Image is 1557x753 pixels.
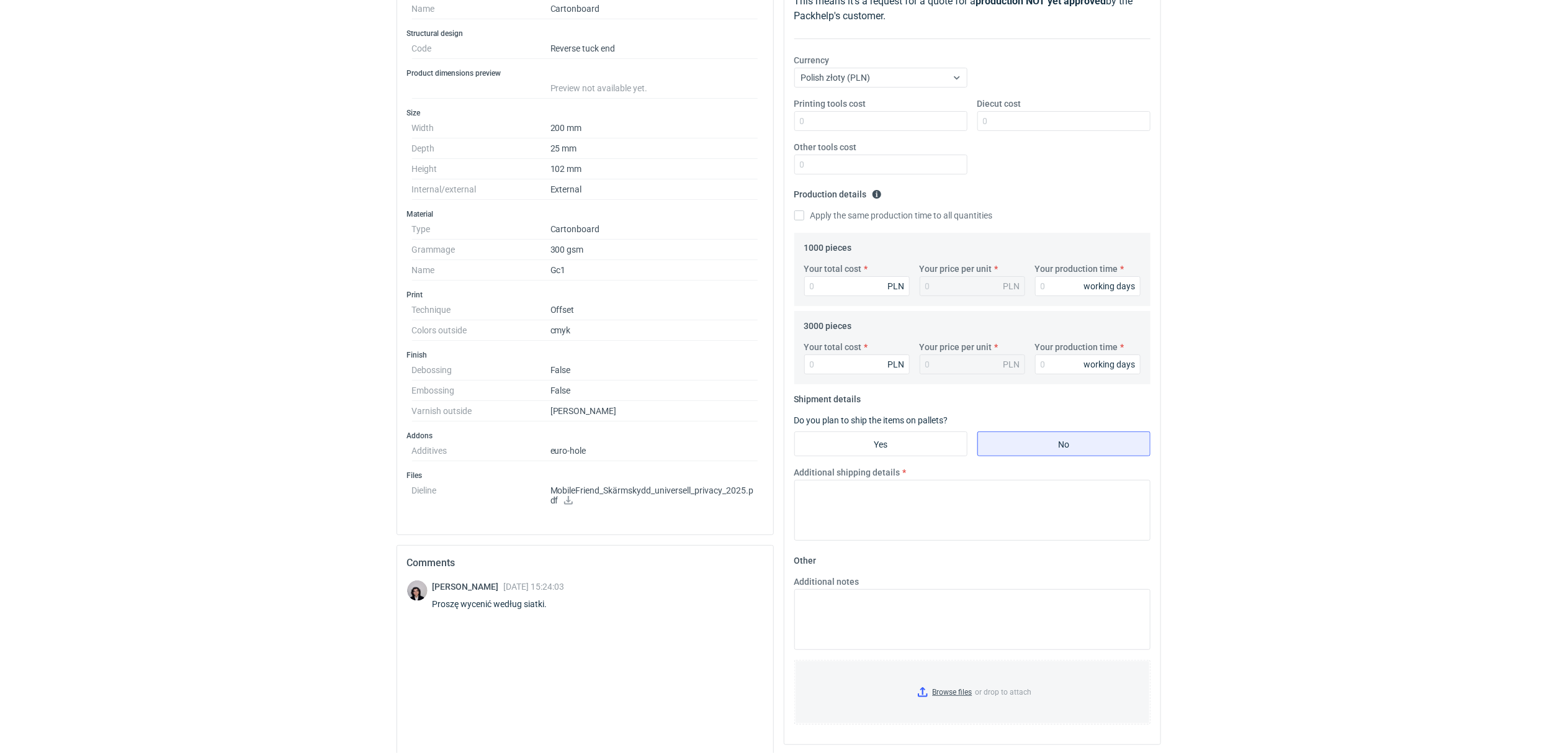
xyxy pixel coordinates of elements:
dd: 102 mm [550,159,758,179]
div: PLN [888,280,905,292]
h3: Structural design [407,29,763,38]
img: Sebastian Markut [407,580,428,601]
legend: 3000 pieces [804,316,852,331]
input: 0 [794,155,967,174]
h3: Files [407,471,763,480]
dd: Gc1 [550,260,758,281]
input: 0 [977,111,1151,131]
h3: Size [407,108,763,118]
dd: 300 gsm [550,240,758,260]
label: No [977,431,1151,456]
h3: Product dimensions preview [407,68,763,78]
label: Your price per unit [920,263,992,275]
span: Polish złoty (PLN) [801,73,871,83]
h3: Finish [407,350,763,360]
dd: External [550,179,758,200]
dd: False [550,360,758,381]
input: 0 [804,354,910,374]
dt: Additives [412,441,550,461]
span: Preview not available yet. [550,83,648,93]
label: Other tools cost [794,141,857,153]
dt: Name [412,260,550,281]
h3: Addons [407,431,763,441]
div: Proszę wycenić według siatki. [433,598,565,610]
dt: Varnish outside [412,401,550,422]
input: 0 [1035,354,1141,374]
dd: euro-hole [550,441,758,461]
dd: [PERSON_NAME] [550,401,758,422]
legend: Production details [794,184,882,199]
dt: Dieline [412,480,550,515]
dt: Technique [412,300,550,320]
dt: Code [412,38,550,59]
dd: 200 mm [550,118,758,138]
label: Do you plan to ship the items on pallets? [794,415,948,425]
label: Diecut cost [977,97,1021,110]
div: working days [1084,358,1136,371]
div: PLN [888,358,905,371]
label: Printing tools cost [794,97,866,110]
dt: Type [412,219,550,240]
dd: 25 mm [550,138,758,159]
label: Your production time [1035,263,1118,275]
label: or drop to attach [795,661,1150,724]
div: working days [1084,280,1136,292]
h2: Comments [407,556,763,570]
div: PLN [1003,280,1020,292]
dt: Embossing [412,381,550,401]
dd: Reverse tuck end [550,38,758,59]
label: Your production time [1035,341,1118,353]
dd: False [550,381,758,401]
dt: Colors outside [412,320,550,341]
h3: Material [407,209,763,219]
dt: Debossing [412,360,550,381]
legend: Shipment details [794,389,861,404]
label: Yes [794,431,967,456]
label: Your total cost [804,263,862,275]
label: Your price per unit [920,341,992,353]
dt: Depth [412,138,550,159]
label: Your total cost [804,341,862,353]
div: PLN [1003,358,1020,371]
span: [PERSON_NAME] [433,582,504,592]
label: Additional notes [794,575,859,588]
input: 0 [794,111,967,131]
legend: Other [794,551,817,566]
dd: Offset [550,300,758,320]
h3: Print [407,290,763,300]
label: Apply the same production time to all quantities [794,209,993,222]
span: [DATE] 15:24:03 [504,582,565,592]
input: 0 [1035,276,1141,296]
dt: Width [412,118,550,138]
legend: 1000 pieces [804,238,852,253]
p: MobileFriend_Skärmskydd_universell_privacy_2025.pdf [550,485,758,507]
dt: Height [412,159,550,179]
input: 0 [804,276,910,296]
label: Currency [794,54,830,66]
dd: Cartonboard [550,219,758,240]
dd: cmyk [550,320,758,341]
label: Additional shipping details [794,466,900,479]
dt: Internal/external [412,179,550,200]
dt: Grammage [412,240,550,260]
